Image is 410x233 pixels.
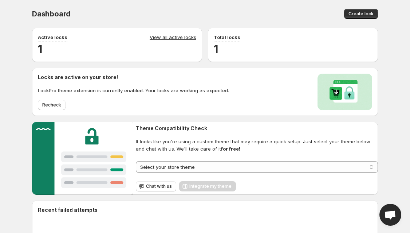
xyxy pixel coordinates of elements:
h2: 1 [38,42,196,56]
strong: for free! [221,146,240,152]
span: Dashboard [32,9,71,18]
img: Customer support [32,122,133,195]
h2: Theme Compatibility Check [136,125,378,132]
span: Recheck [42,102,61,108]
p: LockPro theme extension is currently enabled. Your locks are working as expected. [38,87,229,94]
span: Create lock [348,11,374,17]
button: Recheck [38,100,66,110]
div: Open chat [379,204,401,226]
span: Chat with us [146,183,172,189]
h2: Recent failed attempts [38,206,98,214]
h2: Locks are active on your store! [38,74,229,81]
button: Chat with us [136,181,176,191]
p: Total locks [214,34,240,41]
img: Locks activated [318,74,372,110]
button: Create lock [344,9,378,19]
h2: 1 [214,42,372,56]
span: It looks like you're using a custom theme that may require a quick setup. Just select your theme ... [136,138,378,152]
a: View all active locks [150,34,196,42]
p: Active locks [38,34,67,41]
